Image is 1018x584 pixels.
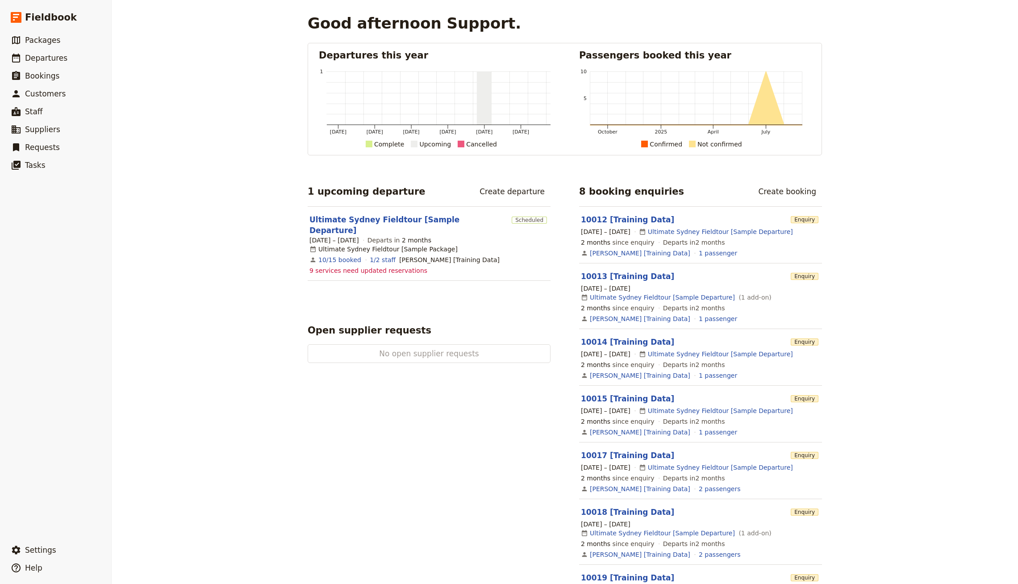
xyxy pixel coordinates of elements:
[25,89,66,98] span: Customers
[581,508,674,517] a: 10018 [Training Data]
[663,474,725,483] span: Departs in 2 months
[699,371,737,380] a: View the passengers for this booking
[25,54,67,63] span: Departures
[399,255,500,264] span: Michael Scott [Training Data]
[648,463,793,472] a: Ultimate Sydney Fieldtour [Sample Departure]
[699,314,737,323] a: View the passengers for this booking
[419,139,451,150] div: Upcoming
[580,69,587,75] tspan: 10
[648,406,793,415] a: Ultimate Sydney Fieldtour [Sample Departure]
[581,305,610,312] span: 2 months
[581,284,630,293] span: [DATE] – [DATE]
[581,272,674,281] a: 10013 [Training Data]
[581,520,630,529] span: [DATE] – [DATE]
[25,125,60,134] span: Suppliers
[309,266,427,275] span: 9 services need updated reservations
[581,338,674,346] a: 10014 [Training Data]
[367,236,431,245] span: Departs in
[319,49,551,62] h2: Departures this year
[699,484,740,493] a: View the passengers for this booking
[374,139,404,150] div: Complete
[663,304,725,313] span: Departs in 2 months
[581,417,655,426] span: since enquiry
[581,540,610,547] span: 2 months
[699,550,740,559] a: View the passengers for this booking
[699,428,737,437] a: View the passengers for this booking
[579,185,684,198] h2: 8 booking enquiries
[590,371,690,380] a: [PERSON_NAME] [Training Data]
[403,129,420,135] tspan: [DATE]
[309,236,359,245] span: [DATE] – [DATE]
[25,143,60,152] span: Requests
[581,227,630,236] span: [DATE] – [DATE]
[663,360,725,369] span: Departs in 2 months
[25,546,56,555] span: Settings
[25,36,60,45] span: Packages
[791,338,818,346] span: Enquiry
[648,350,793,359] a: Ultimate Sydney Fieldtour [Sample Departure]
[337,348,522,359] span: No open supplier requests
[25,11,77,24] span: Fieldbook
[581,475,610,482] span: 2 months
[367,129,383,135] tspan: [DATE]
[581,361,610,368] span: 2 months
[581,350,630,359] span: [DATE] – [DATE]
[663,417,725,426] span: Departs in 2 months
[512,217,547,224] span: Scheduled
[581,304,655,313] span: since enquiry
[581,406,630,415] span: [DATE] – [DATE]
[598,129,617,135] tspan: October
[648,227,793,236] a: Ultimate Sydney Fieldtour [Sample Departure]
[330,129,346,135] tspan: [DATE]
[761,129,771,135] tspan: July
[402,237,431,244] span: 2 months
[581,239,610,246] span: 2 months
[308,324,431,337] h2: Open supplier requests
[581,418,610,425] span: 2 months
[370,255,396,264] a: 1/2 staff
[581,451,674,460] a: 10017 [Training Data]
[318,255,361,264] a: View the bookings for this departure
[476,129,492,135] tspan: [DATE]
[581,394,674,403] a: 10015 [Training Data]
[308,185,426,198] h2: 1 upcoming departure
[579,49,811,62] h2: Passengers booked this year
[309,214,508,236] a: Ultimate Sydney Fieldtour [Sample Departure]
[474,184,551,199] a: Create departure
[663,238,725,247] span: Departs in 2 months
[697,139,742,150] div: Not confirmed
[25,107,43,116] span: Staff
[590,314,690,323] a: [PERSON_NAME] [Training Data]
[25,563,42,572] span: Help
[791,452,818,459] span: Enquiry
[791,395,818,402] span: Enquiry
[655,129,667,135] tspan: 2025
[791,574,818,581] span: Enquiry
[663,539,725,548] span: Departs in 2 months
[590,550,690,559] a: [PERSON_NAME] [Training Data]
[590,293,735,302] a: Ultimate Sydney Fieldtour [Sample Departure]
[513,129,529,135] tspan: [DATE]
[584,96,587,101] tspan: 5
[590,428,690,437] a: [PERSON_NAME] [Training Data]
[590,529,735,538] a: Ultimate Sydney Fieldtour [Sample Departure]
[581,238,655,247] span: since enquiry
[650,139,682,150] div: Confirmed
[320,69,323,75] tspan: 1
[791,216,818,223] span: Enquiry
[590,484,690,493] a: [PERSON_NAME] [Training Data]
[581,215,674,224] a: 10012 [Training Data]
[590,249,690,258] a: [PERSON_NAME] [Training Data]
[439,129,456,135] tspan: [DATE]
[708,129,719,135] tspan: April
[699,249,737,258] a: View the passengers for this booking
[791,273,818,280] span: Enquiry
[309,245,458,254] div: Ultimate Sydney Fieldtour [Sample Package]
[581,573,674,582] a: 10019 [Training Data]
[581,539,655,548] span: since enquiry
[581,474,655,483] span: since enquiry
[466,139,497,150] div: Cancelled
[737,529,772,538] span: ( 1 add-on )
[581,360,655,369] span: since enquiry
[25,161,46,170] span: Tasks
